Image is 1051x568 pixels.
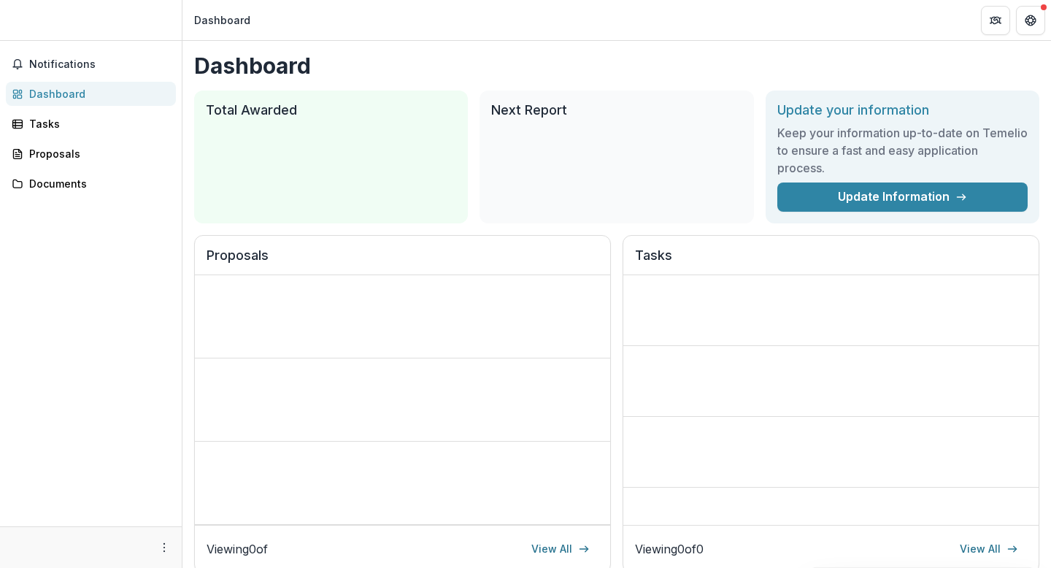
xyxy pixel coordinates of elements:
button: Notifications [6,53,176,76]
h2: Next Report [491,102,742,118]
button: More [155,539,173,556]
div: Documents [29,176,164,191]
h3: Keep your information up-to-date on Temelio to ensure a fast and easy application process. [777,124,1028,177]
span: Notifications [29,58,170,71]
h2: Proposals [207,247,598,275]
a: Proposals [6,142,176,166]
a: Documents [6,172,176,196]
a: Dashboard [6,82,176,106]
nav: breadcrumb [188,9,256,31]
a: View All [523,537,598,561]
a: Update Information [777,183,1028,212]
button: Get Help [1016,6,1045,35]
a: View All [951,537,1027,561]
div: Tasks [29,116,164,131]
div: Proposals [29,146,164,161]
button: Partners [981,6,1010,35]
h2: Tasks [635,247,1027,275]
p: Viewing 0 of 0 [635,540,704,558]
div: Dashboard [29,86,164,101]
h1: Dashboard [194,53,1039,79]
div: Dashboard [194,12,250,28]
h2: Update your information [777,102,1028,118]
h2: Total Awarded [206,102,456,118]
a: Tasks [6,112,176,136]
p: Viewing 0 of [207,540,268,558]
